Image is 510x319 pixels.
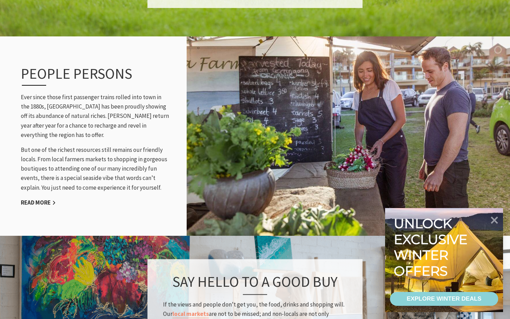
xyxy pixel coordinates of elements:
p: But one of the richest resources still remains our friendly locals. From local farmers markets to... [21,145,169,192]
a: Read More [21,199,56,207]
p: Ever since those first passenger trains rolled into town in the 1880s, [GEOGRAPHIC_DATA] has been... [21,93,169,140]
div: EXPLORE WINTER DEALS [407,292,481,306]
h3: Say hello to a good buy [163,273,347,295]
a: EXPLORE WINTER DEALS [390,292,498,306]
div: Unlock exclusive winter offers [394,216,470,279]
a: local markets [172,310,209,318]
img: Farmers Market [187,35,510,237]
h3: People persons [21,65,154,86]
